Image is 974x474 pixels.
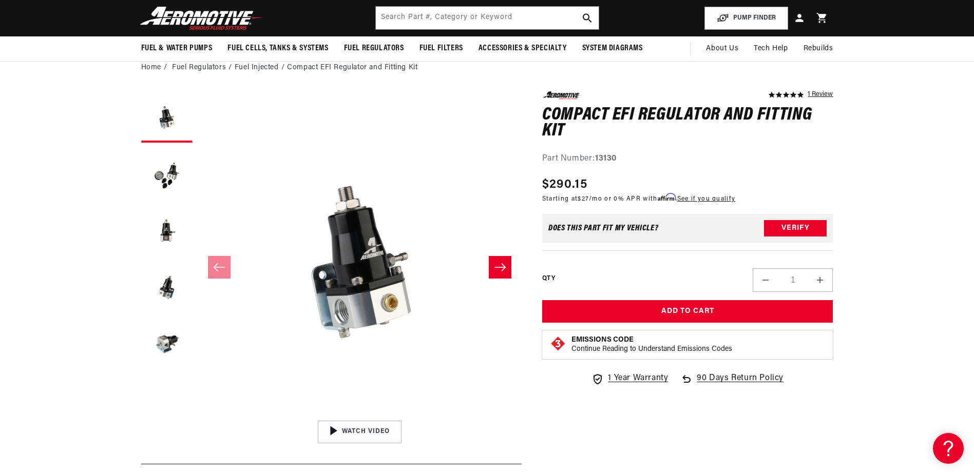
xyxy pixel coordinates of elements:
[220,36,336,61] summary: Fuel Cells, Tanks & Systems
[542,300,833,323] button: Add to Cart
[471,36,575,61] summary: Accessories & Specialty
[141,148,193,199] button: Load image 2 in gallery view
[208,256,231,279] button: Slide left
[571,335,732,354] button: Emissions CodeContinue Reading to Understand Emissions Codes
[591,372,668,385] a: 1 Year Warranty
[754,43,788,54] span: Tech Help
[542,175,587,194] span: $290.15
[808,91,833,98] a: 1 reviews
[576,7,599,29] button: search button
[704,7,788,30] button: PUMP FINDER
[133,36,220,61] summary: Fuel & Water Pumps
[376,7,599,29] input: Search by Part Number, Category or Keyword
[571,336,634,344] strong: Emissions Code
[697,372,784,396] span: 90 Days Return Policy
[141,204,193,255] button: Load image 3 in gallery view
[172,62,235,73] li: Fuel Regulators
[575,36,651,61] summary: System Diagrams
[287,62,417,73] li: Compact EFI Regulator and Fitting Kit
[141,261,193,312] button: Load image 4 in gallery view
[677,196,735,202] a: See if you qualify - Learn more about Affirm Financing (opens in modal)
[344,43,404,54] span: Fuel Regulators
[141,317,193,368] button: Load image 5 in gallery view
[235,62,287,73] li: Fuel Injected
[680,372,784,396] a: 90 Days Return Policy
[336,36,412,61] summary: Fuel Regulators
[479,43,567,54] span: Accessories & Specialty
[227,43,328,54] span: Fuel Cells, Tanks & Systems
[608,372,668,385] span: 1 Year Warranty
[141,91,193,143] button: Load image 1 in gallery view
[571,345,732,354] p: Continue Reading to Understand Emissions Codes
[698,36,746,61] a: About Us
[746,36,795,61] summary: Tech Help
[542,107,833,140] h1: Compact EFI Regulator and Fitting Kit
[658,193,676,201] span: Affirm
[141,62,161,73] a: Home
[542,274,555,283] label: QTY
[548,224,659,232] div: Does This part fit My vehicle?
[141,43,213,54] span: Fuel & Water Pumps
[542,152,833,166] div: Part Number:
[550,335,566,352] img: Emissions code
[542,194,735,204] p: Starting at /mo or 0% APR with .
[796,36,841,61] summary: Rebuilds
[595,154,617,163] strong: 13130
[141,91,522,443] media-gallery: Gallery Viewer
[137,6,265,30] img: Aeromotive
[419,43,463,54] span: Fuel Filters
[804,43,833,54] span: Rebuilds
[764,220,827,236] button: Verify
[706,45,738,52] span: About Us
[582,43,643,54] span: System Diagrams
[578,196,589,202] span: $27
[141,62,833,73] nav: breadcrumbs
[489,256,511,279] button: Slide right
[412,36,471,61] summary: Fuel Filters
